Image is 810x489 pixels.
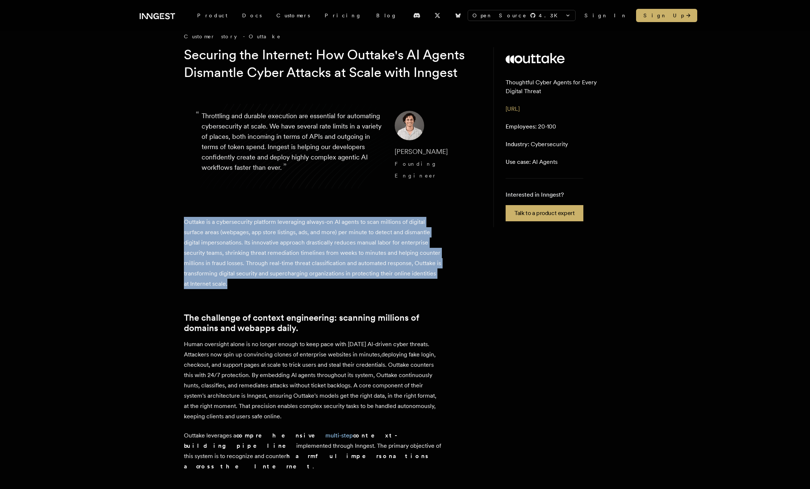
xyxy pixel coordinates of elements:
[325,432,353,439] a: multi-step
[539,12,562,19] span: 4.3 K
[506,122,556,131] p: 20-100
[506,141,529,148] span: Industry:
[429,10,446,21] a: X
[506,78,614,96] p: Thoughtful Cyber Agents for Every Digital Threat
[506,53,565,63] img: Outtake's logo
[235,9,269,22] a: Docs
[190,9,235,22] div: Product
[506,123,537,130] span: Employees:
[636,9,697,22] a: Sign Up
[196,112,199,117] span: “
[506,158,531,165] span: Use case:
[184,339,442,422] p: Human oversight alone is no longer enough to keep pace with [DATE] AI-driven cyber threats. Attac...
[395,161,437,179] span: Founding Engineer
[450,10,466,21] a: Bluesky
[409,10,425,21] a: Discord
[184,430,442,472] p: Outtake leverages a implemented through Inngest. The primary objective of this system is to recog...
[584,12,627,19] a: Sign In
[395,111,424,140] img: Image of Diego Escobedo
[184,313,442,333] a: The challenge of context engineering: scanning millions of domains and webapps daily.
[506,190,583,199] p: Interested in Inngest?
[506,158,558,166] p: AI Agents
[317,9,369,22] a: Pricing
[184,46,467,81] h1: Securing the Internet: How Outtake's AI Agents Dismantle Cyber Attacks at Scale with Inngest
[506,105,520,112] a: [URL]
[395,148,448,155] span: [PERSON_NAME]
[506,140,568,149] p: Cybersecurity
[184,453,429,470] strong: harmful impersonations across the Internet
[184,217,442,289] p: Outtake is a cybersecurity platform leveraging always-on AI agents to scan millions of digital su...
[269,9,317,22] a: Customers
[369,9,404,22] a: Blog
[506,205,583,221] a: Talk to a product expert
[184,33,479,40] div: Customer story - Outtake
[283,161,287,172] span: ”
[202,111,383,182] p: Throttling and durable execution are essential for automating cybersecurity at scale. We have sev...
[472,12,527,19] span: Open Source
[184,432,401,449] strong: comprehensive context-building pipeline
